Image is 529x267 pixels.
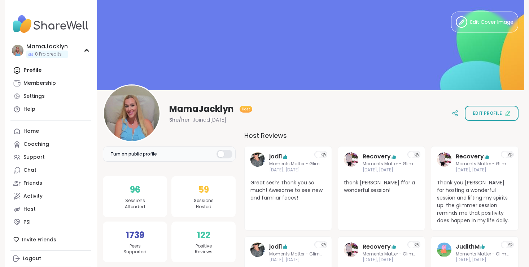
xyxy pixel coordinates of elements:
span: Moments Matter - Glimmer Session ✨ [269,251,326,257]
span: [DATE], [DATE] [456,257,512,263]
img: jodi1 [250,242,265,257]
a: Recovery [344,152,358,173]
img: Recovery [344,152,358,167]
a: Help [10,103,91,116]
img: JudithM [437,242,451,257]
a: Home [10,125,91,138]
span: Edit profile [473,110,502,117]
span: Positive Reviews [195,243,213,255]
a: JudithM [456,242,480,251]
span: Thank you [PERSON_NAME] for hosting a wonderful session and lifting my spirits up. the glimmer se... [437,179,512,224]
div: Logout [23,255,41,262]
span: [DATE], [DATE] [269,167,326,173]
span: 1739 [126,229,144,242]
span: Sessions Hosted [194,198,214,210]
div: PSI [23,219,31,226]
a: Chat [10,164,91,177]
span: Joined [DATE] [193,116,226,123]
div: Membership [23,80,56,87]
a: PSI [10,216,91,229]
a: Logout [10,252,91,265]
div: MamaJacklyn [26,43,68,51]
div: Activity [23,193,43,200]
span: She/her [169,116,190,123]
span: Moments Matter - Glimmer Session ✨ [456,251,512,257]
a: Recovery [456,152,484,161]
div: Settings [23,93,45,100]
a: JudithM [437,242,451,263]
div: Host [23,206,36,213]
div: Support [23,154,45,161]
div: Home [23,128,39,135]
img: MamaJacklyn [12,45,23,56]
span: Moments Matter - Glimmer Session ✨ [363,251,419,257]
a: Recovery [437,152,451,173]
a: Host [10,203,91,216]
a: Activity [10,190,91,203]
button: Edit Cover Image [451,12,518,32]
span: Turn on public profile [110,151,157,157]
div: Invite Friends [10,233,91,246]
img: MamaJacklyn [104,86,159,141]
img: Recovery [344,242,358,257]
div: Chat [23,167,36,174]
span: thank [PERSON_NAME] ffor a wonderful session! [344,179,419,194]
span: [DATE], [DATE] [269,257,326,263]
span: 59 [198,183,209,196]
span: Great sesh! Thank you so much! Awesome to see new and familiar faces! [250,179,326,202]
span: MamaJacklyn [169,103,234,115]
span: [DATE], [DATE] [456,167,512,173]
a: jodi1 [269,242,282,251]
span: 122 [197,229,210,242]
span: Moments Matter - Glimmer Session ✨ [269,161,326,167]
span: Moments Matter - Glimmer Session ✨ [456,161,512,167]
span: 8 Pro credits [35,51,62,57]
span: [DATE], [DATE] [363,167,419,173]
a: Recovery [363,152,391,161]
span: 96 [130,183,140,196]
span: Moments Matter - Glimmer Session ✨ [363,161,419,167]
a: jodi1 [269,152,282,161]
div: Friends [23,180,42,187]
a: Friends [10,177,91,190]
img: Recovery [437,152,451,167]
img: ShareWell Nav Logo [10,12,91,37]
a: jodi1 [250,242,265,263]
a: Membership [10,77,91,90]
span: [DATE], [DATE] [363,257,419,263]
a: Recovery [344,242,358,263]
span: Peers Supported [123,243,147,255]
span: Host [242,106,250,112]
span: Edit Cover Image [470,18,513,26]
span: Sessions Attended [125,198,145,210]
a: Support [10,151,91,164]
div: Coaching [23,141,49,148]
div: Help [23,106,35,113]
button: Edit profile [465,106,519,121]
img: jodi1 [250,152,265,167]
a: Recovery [363,242,391,251]
a: Settings [10,90,91,103]
a: Coaching [10,138,91,151]
a: jodi1 [250,152,265,173]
